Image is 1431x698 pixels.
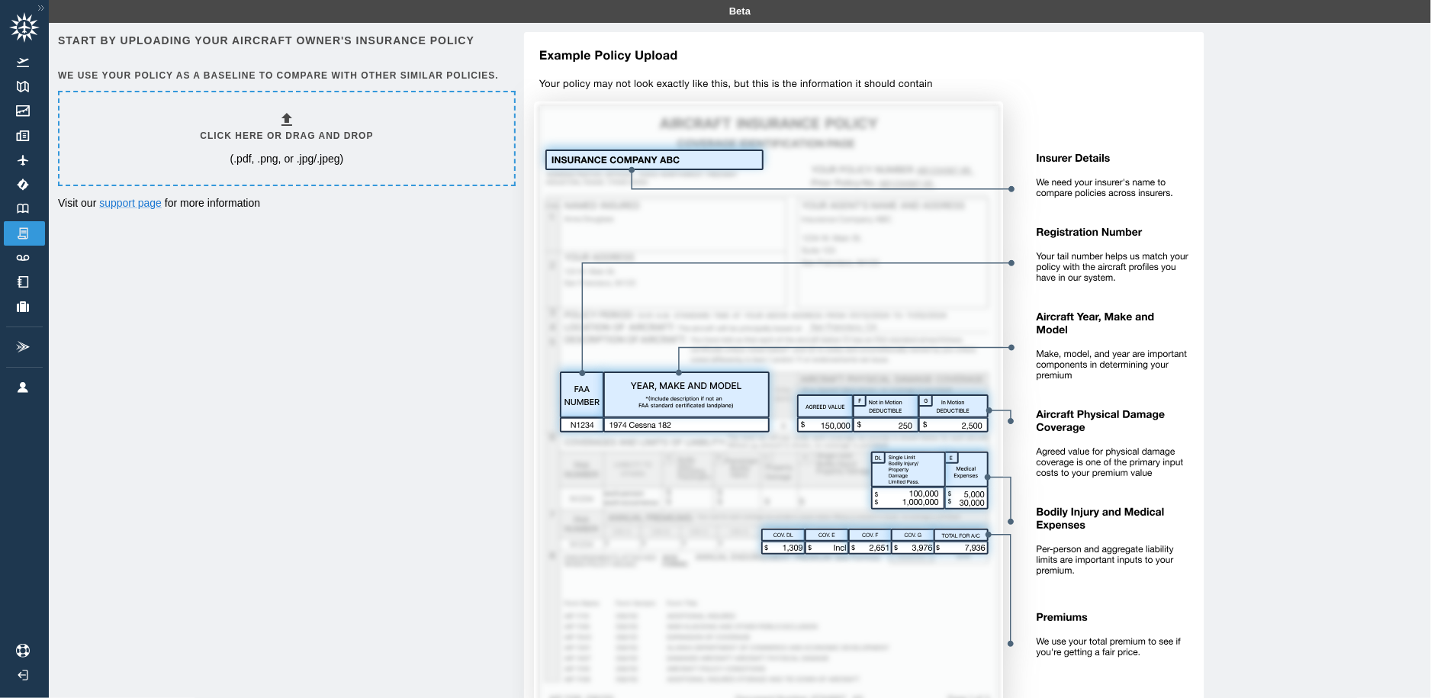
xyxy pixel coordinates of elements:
a: support page [99,197,162,209]
p: (.pdf, .png, or .jpg/.jpeg) [230,151,344,166]
p: Visit our for more information [58,195,513,211]
h6: Click here or drag and drop [200,129,373,143]
h6: Start by uploading your aircraft owner's insurance policy [58,32,513,49]
h6: We use your policy as a baseline to compare with other similar policies. [58,69,513,83]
